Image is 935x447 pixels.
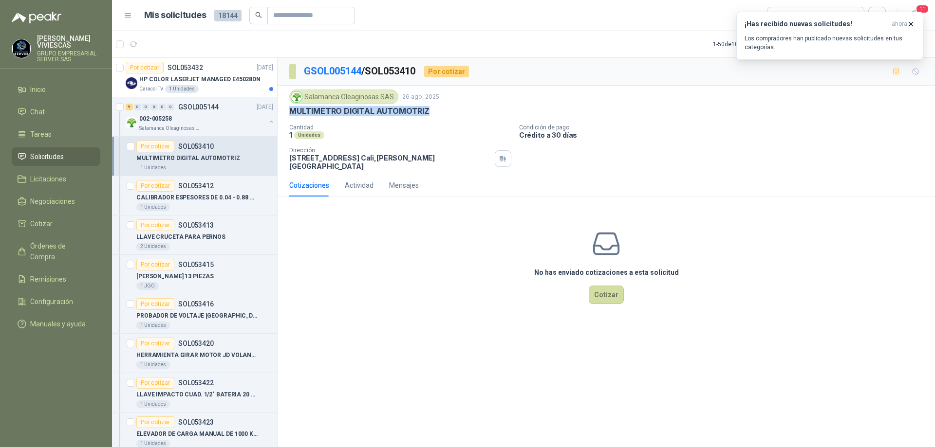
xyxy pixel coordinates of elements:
[112,334,277,373] a: Por cotizarSOL053420HERRAMIENTA GIRAR MOTOR JD VOLANTE JDE831 Unidades
[136,219,174,231] div: Por cotizar
[257,63,273,72] p: [DATE]
[289,147,491,154] p: Dirección
[892,20,907,28] span: ahora
[30,296,73,307] span: Configuración
[12,270,100,288] a: Remisiones
[30,218,53,229] span: Cotizar
[136,203,170,211] div: 1 Unidades
[139,85,163,93] p: Caracol TV
[126,101,275,132] a: 9 0 0 0 0 0 GSOL005144[DATE] Company Logo002-005258Salamanca Oleaginosas SAS
[713,36,780,52] div: 1 - 50 de 10861
[12,147,100,166] a: Solicitudes
[178,182,214,189] p: SOL053412
[30,274,66,285] span: Remisiones
[289,106,430,116] p: MULTIMETRO DIGITAL AUTOMOTRIZ
[289,89,398,104] div: Salamanca Oleaginosas SAS
[257,103,273,112] p: [DATE]
[745,34,915,52] p: Los compradores han publicado nuevas solicitudes en tus categorías.
[136,400,170,408] div: 1 Unidades
[112,176,277,215] a: Por cotizarSOL053412CALIBRADOR ESPESORES DE 0.04 - 0.88 MM1 Unidades
[136,298,174,310] div: Por cotizar
[126,77,137,89] img: Company Logo
[112,58,277,97] a: Por cotizarSOL053432[DATE] Company LogoHP COLOR LASERJET MANAGED E45028DNCaracol TV1 Unidades
[12,215,100,233] a: Cotizar
[30,129,52,140] span: Tareas
[30,151,64,162] span: Solicitudes
[112,255,277,294] a: Por cotizarSOL053415[PERSON_NAME] 13 PIEZAS1 JGO
[255,12,262,18] span: search
[136,180,174,192] div: Por cotizar
[136,429,258,439] p: ELEVADOR DE CARGA MANUAL DE 1000 KLS
[345,180,374,191] div: Actividad
[136,311,258,321] p: PROBADOR DE VOLTAJE [GEOGRAPHIC_DATA]
[12,125,100,143] a: Tareas
[773,10,794,21] div: Todas
[745,20,888,28] h3: ¡Has recibido nuevas solicitudes!
[142,104,150,110] div: 0
[12,80,100,99] a: Inicio
[12,170,100,188] a: Licitaciones
[136,164,170,172] div: 1 Unidades
[30,196,75,207] span: Negociaciones
[12,237,100,266] a: Órdenes de Compra
[289,131,292,139] p: 1
[589,286,624,304] button: Cotizar
[136,416,174,428] div: Por cotizar
[304,65,361,77] a: GSOL005144
[126,62,164,73] div: Por cotizar
[389,180,419,191] div: Mensajes
[12,12,61,23] img: Logo peakr
[165,85,199,93] div: 1 Unidades
[289,124,511,131] p: Cantidad
[289,180,329,191] div: Cotizaciones
[402,92,439,102] p: 26 ago, 2025
[294,131,324,139] div: Unidades
[134,104,141,110] div: 0
[304,64,416,79] p: / SOL053410
[136,282,159,290] div: 1 JGO
[112,137,277,176] a: Por cotizarSOL053410MULTIMETRO DIGITAL AUTOMOTRIZ1 Unidades
[136,272,214,281] p: [PERSON_NAME] 13 PIEZAS
[178,261,214,268] p: SOL053415
[136,193,258,202] p: CALIBRADOR ESPESORES DE 0.04 - 0.88 MM
[167,104,174,110] div: 0
[519,131,931,139] p: Crédito a 30 días
[150,104,158,110] div: 0
[424,66,469,77] div: Por cotizar
[289,154,491,170] p: [STREET_ADDRESS] Cali , [PERSON_NAME][GEOGRAPHIC_DATA]
[126,104,133,110] div: 9
[178,301,214,307] p: SOL053416
[12,292,100,311] a: Configuración
[136,377,174,389] div: Por cotizar
[136,232,225,242] p: LLAVE CRUCETA PARA PERNOS
[30,84,46,95] span: Inicio
[178,340,214,347] p: SOL053420
[112,373,277,412] a: Por cotizarSOL053422LLAVE IMPACTO CUAD. 1/2" BATERIA 20 VOLT1 Unidades
[144,8,206,22] h1: Mis solicitudes
[736,12,923,60] button: ¡Has recibido nuevas solicitudes!ahora Los compradores han publicado nuevas solicitudes en tus ca...
[534,267,679,278] h3: No has enviado cotizaciones a esta solicitud
[178,222,214,229] p: SOL053413
[906,7,923,24] button: 11
[916,4,929,14] span: 11
[12,192,100,211] a: Negociaciones
[30,107,45,117] span: Chat
[112,215,277,255] a: Por cotizarSOL053413LLAVE CRUCETA PARA PERNOS2 Unidades
[12,39,31,58] img: Company Logo
[178,143,214,150] p: SOL053410
[519,124,931,131] p: Condición de pago
[136,141,174,152] div: Por cotizar
[168,64,203,71] p: SOL053432
[37,35,100,49] p: [PERSON_NAME] VIVIESCAS
[136,351,258,360] p: HERRAMIENTA GIRAR MOTOR JD VOLANTE JDE83
[136,322,170,329] div: 1 Unidades
[30,174,66,184] span: Licitaciones
[136,154,240,163] p: MULTIMETRO DIGITAL AUTOMOTRIZ
[30,319,86,329] span: Manuales y ayuda
[136,361,170,369] div: 1 Unidades
[136,390,258,399] p: LLAVE IMPACTO CUAD. 1/2" BATERIA 20 VOLT
[214,10,242,21] span: 18144
[37,51,100,62] p: GRUPO EMPRESARIAL SERVER SAS
[159,104,166,110] div: 0
[139,75,261,84] p: HP COLOR LASERJET MANAGED E45028DN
